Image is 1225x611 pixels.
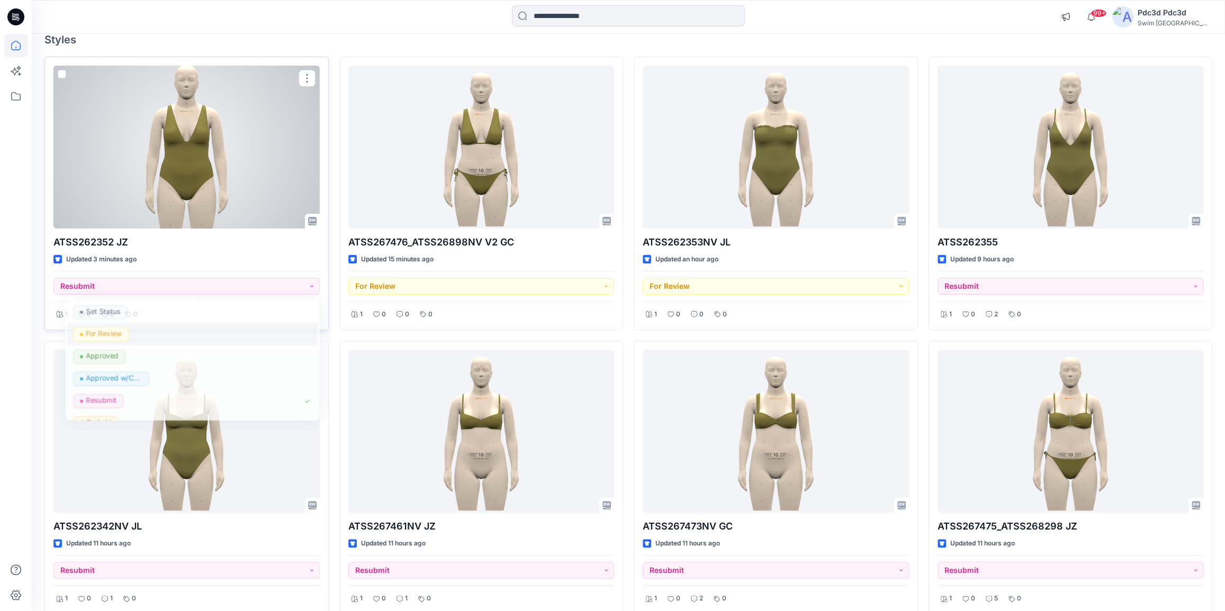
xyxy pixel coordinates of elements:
[360,593,363,604] p: 1
[655,254,718,265] p: Updated an hour ago
[86,371,142,385] p: Approved w/Corrections
[53,235,320,250] p: ATSS262352 JZ
[1138,19,1212,27] div: Swim [GEOGRAPHIC_DATA]
[86,327,122,340] p: For Review
[699,593,703,604] p: 2
[643,235,909,250] p: ATSS262353NV JL
[405,593,408,604] p: 1
[427,593,431,604] p: 0
[87,593,91,604] p: 0
[643,350,909,513] a: ATSS267473NV GC
[949,593,952,604] p: 1
[1017,309,1021,320] p: 0
[405,309,409,320] p: 0
[722,593,726,604] p: 0
[949,309,952,320] p: 1
[428,309,433,320] p: 0
[994,593,998,604] p: 5
[44,33,1212,46] h4: Styles
[938,350,1204,513] a: ATSS267475_ATSS268298 JZ
[86,305,120,318] p: Set Status
[938,235,1204,250] p: ATSS262355
[994,309,998,320] p: 2
[53,350,320,513] a: ATSS262342NV JL
[971,593,975,604] p: 0
[723,309,727,320] p: 0
[361,254,434,265] p: Updated 15 minutes ago
[1112,6,1133,28] img: avatar
[643,519,909,534] p: ATSS267473NV GC
[132,593,136,604] p: 0
[699,309,704,320] p: 0
[676,593,680,604] p: 0
[655,538,720,549] p: Updated 11 hours ago
[53,66,320,229] a: ATSS262352 JZ
[950,254,1014,265] p: Updated 9 hours ago
[938,519,1204,534] p: ATSS267475_ATSS268298 JZ
[950,538,1015,549] p: Updated 11 hours ago
[676,309,680,320] p: 0
[643,66,909,229] a: ATSS262353NV JL
[86,416,112,429] p: On hold
[348,235,615,250] p: ATSS267476_ATSS26898NV V2 GC
[66,254,137,265] p: Updated 3 minutes ago
[86,349,119,362] p: Approved
[348,66,615,229] a: ATSS267476_ATSS26898NV V2 GC
[86,394,116,407] p: Resubmit
[53,519,320,534] p: ATSS262342NV JL
[1091,9,1106,17] span: 99+
[1017,593,1021,604] p: 0
[1138,6,1212,19] div: Pdc3d Pdc3d
[110,593,113,604] p: 1
[382,593,386,604] p: 0
[348,519,615,534] p: ATSS267461NV JZ
[360,309,363,320] p: 1
[654,309,657,320] p: 1
[66,538,131,549] p: Updated 11 hours ago
[361,538,426,549] p: Updated 11 hours ago
[654,593,657,604] p: 1
[382,309,386,320] p: 0
[348,350,615,513] a: ATSS267461NV JZ
[938,66,1204,229] a: ATSS262355
[971,309,975,320] p: 0
[65,593,68,604] p: 1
